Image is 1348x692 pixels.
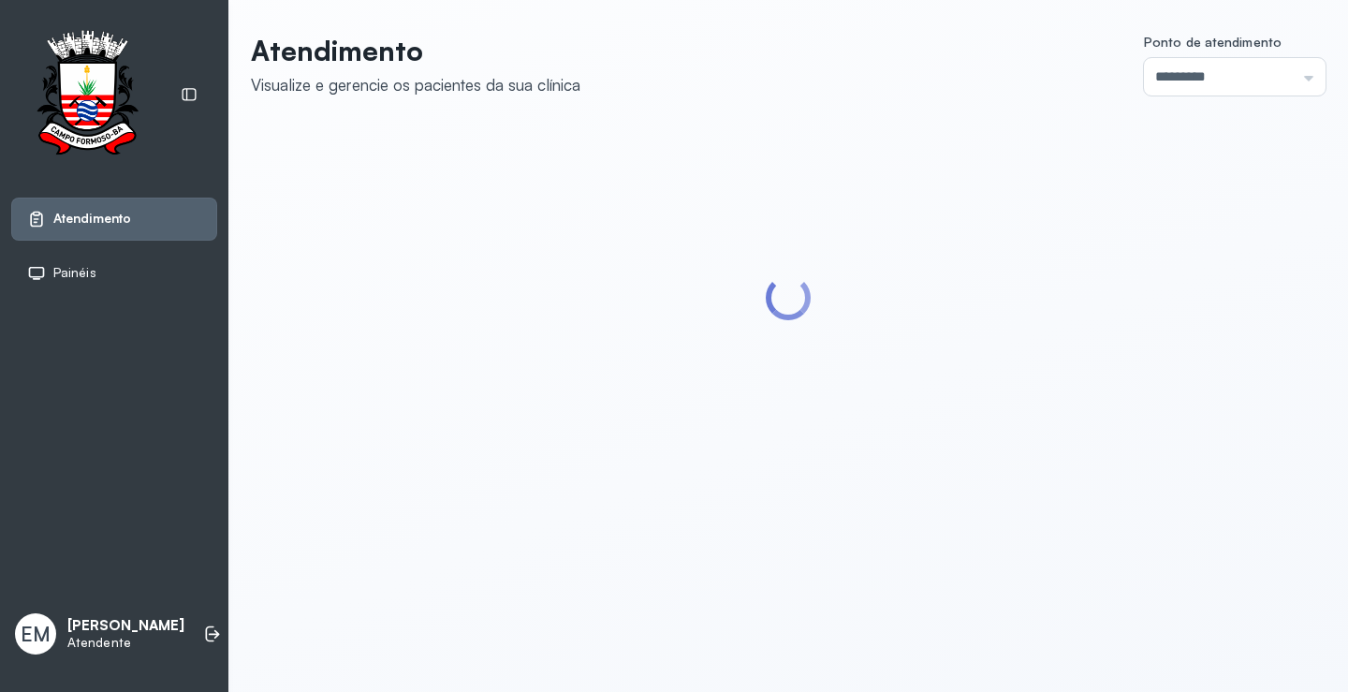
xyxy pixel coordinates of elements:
span: Painéis [53,265,96,281]
span: Ponto de atendimento [1144,34,1282,50]
img: Logotipo do estabelecimento [20,30,154,160]
a: Atendimento [27,210,201,228]
div: Visualize e gerencie os pacientes da sua clínica [251,75,580,95]
p: Atendente [67,635,184,651]
span: Atendimento [53,211,131,227]
p: [PERSON_NAME] [67,617,184,635]
p: Atendimento [251,34,580,67]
